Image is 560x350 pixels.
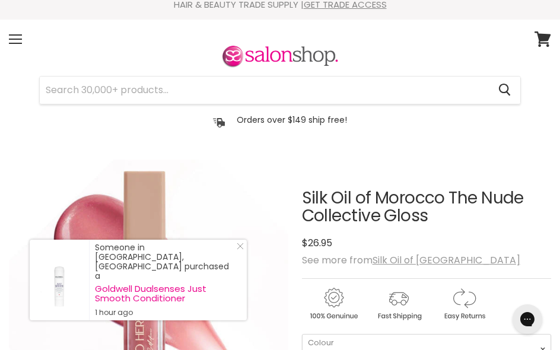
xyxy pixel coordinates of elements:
img: shipping.gif [367,286,430,322]
a: Silk Oil of [GEOGRAPHIC_DATA] [373,253,520,267]
span: See more from [302,253,520,267]
input: Search [40,77,489,104]
form: Product [39,76,521,104]
span: $26.95 [302,236,332,250]
h1: Silk Oil of Morocco The Nude Collective Gloss [302,189,551,226]
iframe: Gorgias live chat messenger [507,300,548,338]
div: Someone in [GEOGRAPHIC_DATA], [GEOGRAPHIC_DATA] purchased a [95,243,235,317]
a: Close Notification [232,243,244,254]
img: genuine.gif [302,286,365,322]
a: Goldwell Dualsenses Just Smooth Conditioner [95,284,235,303]
img: returns.gif [432,286,495,322]
small: 1 hour ago [95,308,235,317]
svg: Close Icon [237,243,244,250]
p: Orders over $149 ship free! [237,114,347,125]
a: Visit product page [30,240,89,320]
button: Search [489,77,520,104]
